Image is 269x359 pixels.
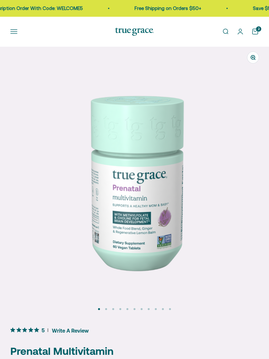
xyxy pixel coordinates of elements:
[134,5,201,11] a: Free Shipping on Orders $50+
[10,326,89,335] button: 5 out 5 stars rating in total 3 reviews. Jump to reviews.
[52,326,89,335] span: Write A Review
[256,26,261,32] cart-count: 2
[42,326,45,333] span: 5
